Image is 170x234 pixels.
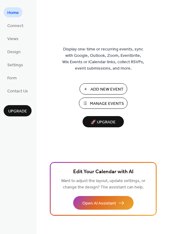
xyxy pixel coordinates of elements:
[7,88,28,95] span: Contact Us
[4,86,32,96] a: Contact Us
[83,116,124,127] button: 🚀 Upgrade
[82,200,116,207] span: Open AI Assistant
[7,49,21,55] span: Design
[61,177,145,191] span: Want to adjust the layout, update settings, or change the design? The assistant can help.
[7,23,23,29] span: Connect
[90,86,124,93] span: Add New Event
[7,75,17,81] span: Form
[4,60,27,70] a: Settings
[7,36,19,42] span: Views
[62,46,144,72] span: Display one-time or recurring events, sync with Google, Outlook, Zoom, Eventbrite, Wix Events or ...
[73,168,134,176] span: Edit Your Calendar with AI
[4,33,22,43] a: Views
[4,20,27,30] a: Connect
[86,118,120,126] span: 🚀 Upgrade
[4,7,22,17] a: Home
[79,98,127,109] button: Manage Events
[7,10,19,16] span: Home
[90,101,124,107] span: Manage Events
[73,196,134,210] button: Open AI Assistant
[4,73,20,83] a: Form
[8,108,27,115] span: Upgrade
[4,46,24,57] a: Design
[4,105,32,116] button: Upgrade
[80,83,127,95] button: Add New Event
[7,62,23,68] span: Settings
